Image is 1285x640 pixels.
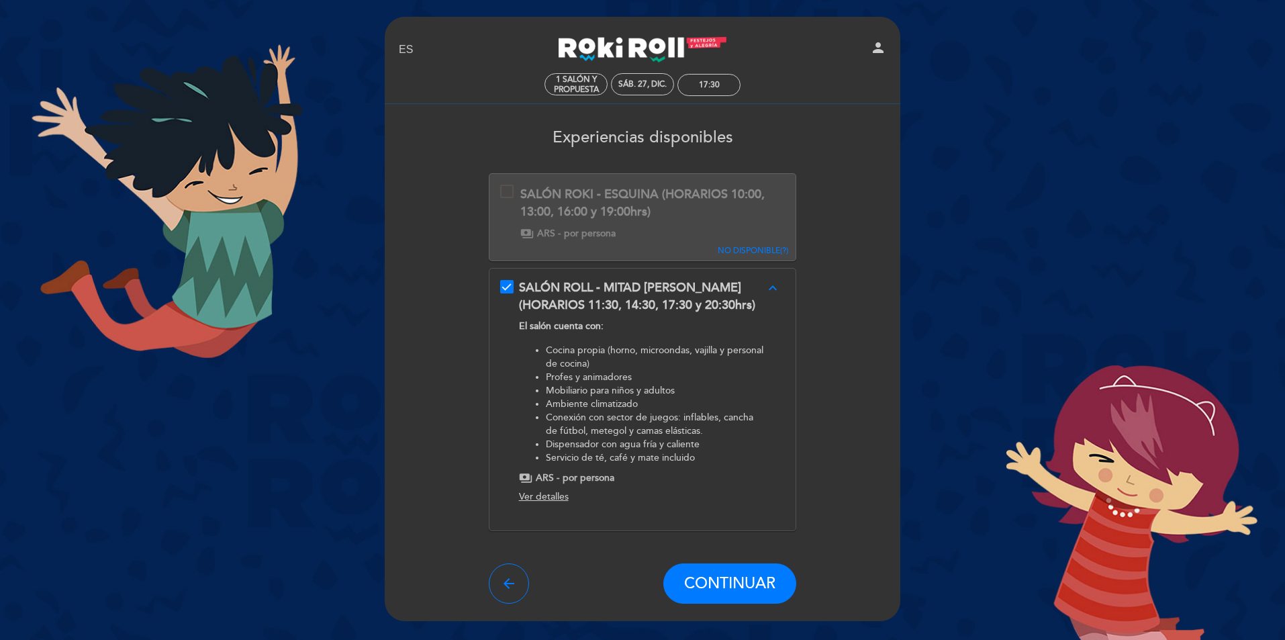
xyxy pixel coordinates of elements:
span: 1 Salón y propuesta [545,75,607,95]
li: Servicio de té, café y mate incluido [546,451,765,465]
div: (?) [718,245,788,257]
span: payments [519,471,532,485]
li: Mobiliario para niños y adultos [546,384,765,398]
li: Dispensador con agua fría y caliente [546,438,765,451]
button: NO DISPONIBLE(?) [714,174,792,257]
button: expand_less [761,279,785,297]
i: expand_less [765,280,781,296]
span: ARS - [536,471,559,485]
span: payments [520,227,534,240]
div: sáb. 27, dic. [618,79,667,89]
div: SALÓN ROKI - ESQUINA (HORARIOS 10:00, 13:00, 16:00 y 19:00hrs) [520,186,785,220]
span: CONTINUAR [684,574,775,593]
span: ARS - [537,227,561,240]
i: arrow_back [501,576,517,592]
div: 17:30 [699,80,720,90]
a: Roki Roll [559,32,726,68]
span: Experiencias disponibles [553,128,733,147]
li: Conexión con sector de juegos: inflables, cancha de fútbol, metegol y camas elásticas. [546,411,765,438]
md-checkbox: SALÓN ROLL - MITAD DE CUADRA (HORARIOS 11:30, 14:30, 17:30 y 20:30hrs) expand_less El salón cuent... [500,279,786,509]
button: CONTINUAR [663,563,796,604]
span: por persona [564,227,616,240]
span: Ver detalles [519,491,569,502]
span: NO DISPONIBLE [718,246,780,256]
li: Ambiente climatizado [546,398,765,411]
li: Cocina propia (horno, microondas, vajilla y personal de cocina) [546,344,765,371]
i: person [870,40,886,56]
span: por persona [563,471,614,485]
button: person [870,40,886,60]
li: Profes y animadores [546,371,765,384]
button: arrow_back [489,563,529,604]
strong: El salón cuenta con: [519,320,604,332]
span: SALÓN ROLL - MITAD [PERSON_NAME] (HORARIOS 11:30, 14:30, 17:30 y 20:30hrs) [519,280,755,312]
